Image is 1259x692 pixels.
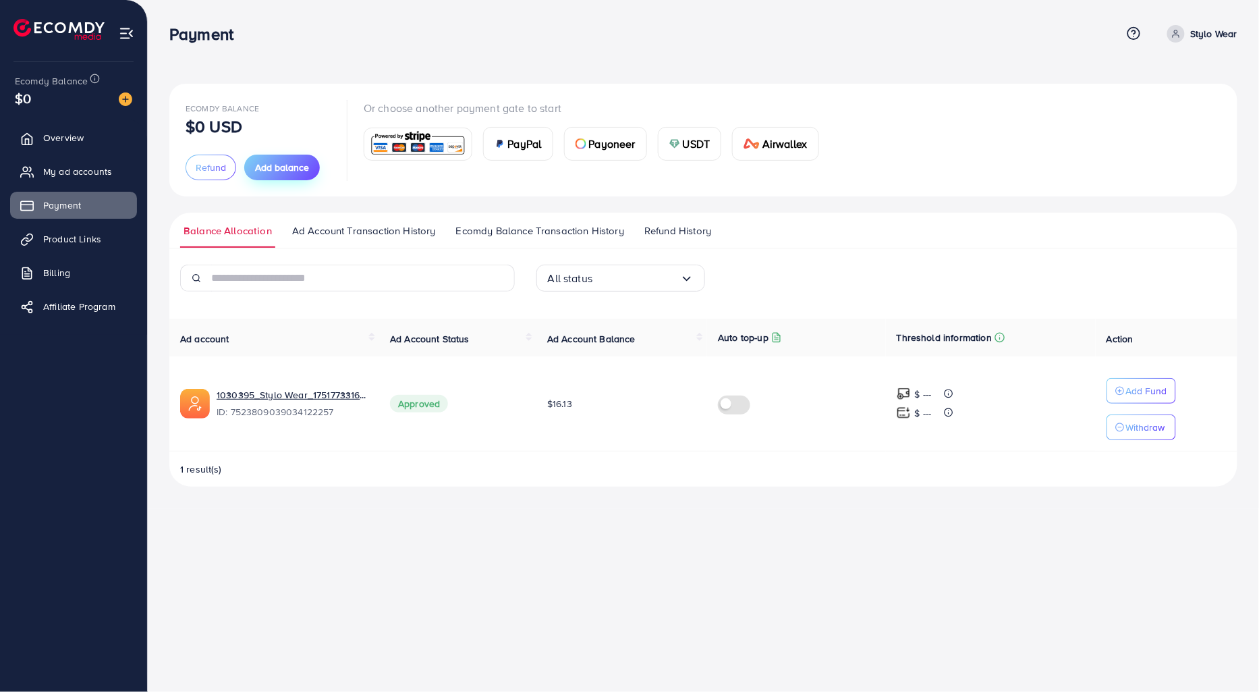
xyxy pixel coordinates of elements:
p: Threshold information [897,329,992,346]
span: Billing [43,266,70,280]
p: Stylo Wear [1190,26,1237,42]
span: $0 [15,88,31,108]
a: Payment [10,192,137,219]
img: top-up amount [897,406,911,420]
img: logo [13,19,105,40]
span: Affiliate Program [43,300,115,313]
span: Payment [43,198,81,212]
span: Refund History [644,223,711,238]
span: Ad Account Balance [547,332,636,346]
img: card [744,138,760,149]
img: menu [119,26,134,41]
img: card [368,130,468,159]
img: card [576,138,586,149]
span: Overview [43,131,84,144]
p: $ --- [915,405,932,421]
p: Add Fund [1126,383,1167,399]
a: Affiliate Program [10,293,137,320]
a: Product Links [10,225,137,252]
span: Ad Account Transaction History [292,223,436,238]
a: cardUSDT [658,127,722,161]
span: Approved [390,395,448,412]
span: Airwallex [762,136,807,152]
span: Action [1107,332,1134,346]
input: Search for option [592,268,679,289]
a: 1030395_Stylo Wear_1751773316264 [217,388,368,402]
p: Or choose another payment gate to start [364,100,830,116]
a: Billing [10,259,137,286]
img: card [669,138,680,149]
a: card [364,128,472,161]
a: Overview [10,124,137,151]
div: Search for option [536,265,705,292]
span: USDT [683,136,710,152]
button: Refund [186,155,236,180]
span: ID: 7523809039034122257 [217,405,368,419]
span: Ecomdy Balance Transaction History [456,223,624,238]
span: My ad accounts [43,165,112,178]
span: Payoneer [589,136,636,152]
a: My ad accounts [10,158,137,185]
img: image [119,92,132,106]
button: Add Fund [1107,378,1176,404]
p: $ --- [915,386,932,402]
span: All status [548,268,593,289]
span: PayPal [508,136,542,152]
span: Balance Allocation [184,223,272,238]
a: cardPayPal [483,127,553,161]
span: Product Links [43,232,101,246]
span: Add balance [255,161,309,174]
p: $0 USD [186,118,242,134]
button: Add balance [244,155,320,180]
img: top-up amount [897,387,911,401]
a: Stylo Wear [1162,25,1237,43]
span: $16.13 [547,397,572,410]
span: Ecomdy Balance [186,103,259,114]
a: cardAirwallex [732,127,818,161]
p: Withdraw [1126,419,1165,435]
span: Ecomdy Balance [15,74,88,88]
p: Auto top-up [718,329,768,346]
span: Ad Account Status [390,332,470,346]
a: cardPayoneer [564,127,647,161]
span: Refund [196,161,226,174]
img: ic-ads-acc.e4c84228.svg [180,389,210,419]
div: <span class='underline'>1030395_Stylo Wear_1751773316264</span></br>7523809039034122257 [217,388,368,419]
span: 1 result(s) [180,462,222,476]
img: card [495,138,505,149]
span: Ad account [180,332,229,346]
h3: Payment [169,24,244,44]
button: Withdraw [1107,415,1176,440]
